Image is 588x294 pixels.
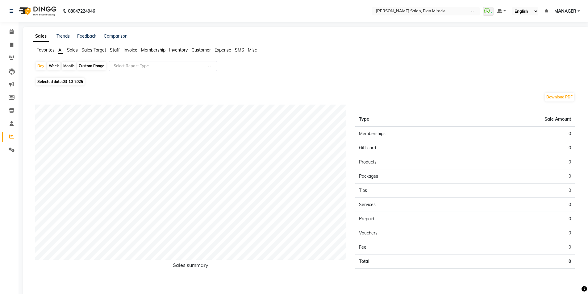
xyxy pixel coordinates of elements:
span: Staff [110,47,120,53]
td: Gift card [355,141,465,155]
td: 0 [465,155,575,169]
td: Packages [355,169,465,184]
span: Expense [215,47,231,53]
span: Selected date: [36,78,85,85]
a: Feedback [77,33,96,39]
div: Custom Range [77,62,106,70]
td: Products [355,155,465,169]
span: Sales [67,47,78,53]
td: Services [355,198,465,212]
div: Month [62,62,76,70]
td: Vouchers [355,226,465,240]
th: Sale Amount [465,112,575,127]
td: 0 [465,240,575,255]
td: 0 [465,212,575,226]
span: SMS [235,47,244,53]
span: Favorites [36,47,55,53]
td: Prepaid [355,212,465,226]
td: Memberships [355,126,465,141]
div: Day [36,62,46,70]
span: Invoice [123,47,137,53]
span: Customer [191,47,211,53]
span: All [58,47,63,53]
a: Sales [33,31,49,42]
h6: Sales summary [35,262,346,271]
th: Type [355,112,465,127]
span: 03-10-2025 [63,79,83,84]
td: 0 [465,226,575,240]
td: 0 [465,141,575,155]
td: 0 [465,169,575,184]
img: logo [16,2,58,20]
b: 08047224946 [68,2,95,20]
span: MANAGER [554,8,576,14]
td: 0 [465,198,575,212]
span: Sales Target [81,47,106,53]
div: Week [47,62,60,70]
td: Tips [355,184,465,198]
td: Fee [355,240,465,255]
td: Total [355,255,465,269]
a: Comparison [104,33,127,39]
td: 0 [465,255,575,269]
td: 0 [465,126,575,141]
span: Misc [248,47,257,53]
button: Download PDF [545,93,574,101]
a: Trends [56,33,70,39]
span: Inventory [169,47,188,53]
span: Membership [141,47,165,53]
td: 0 [465,184,575,198]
